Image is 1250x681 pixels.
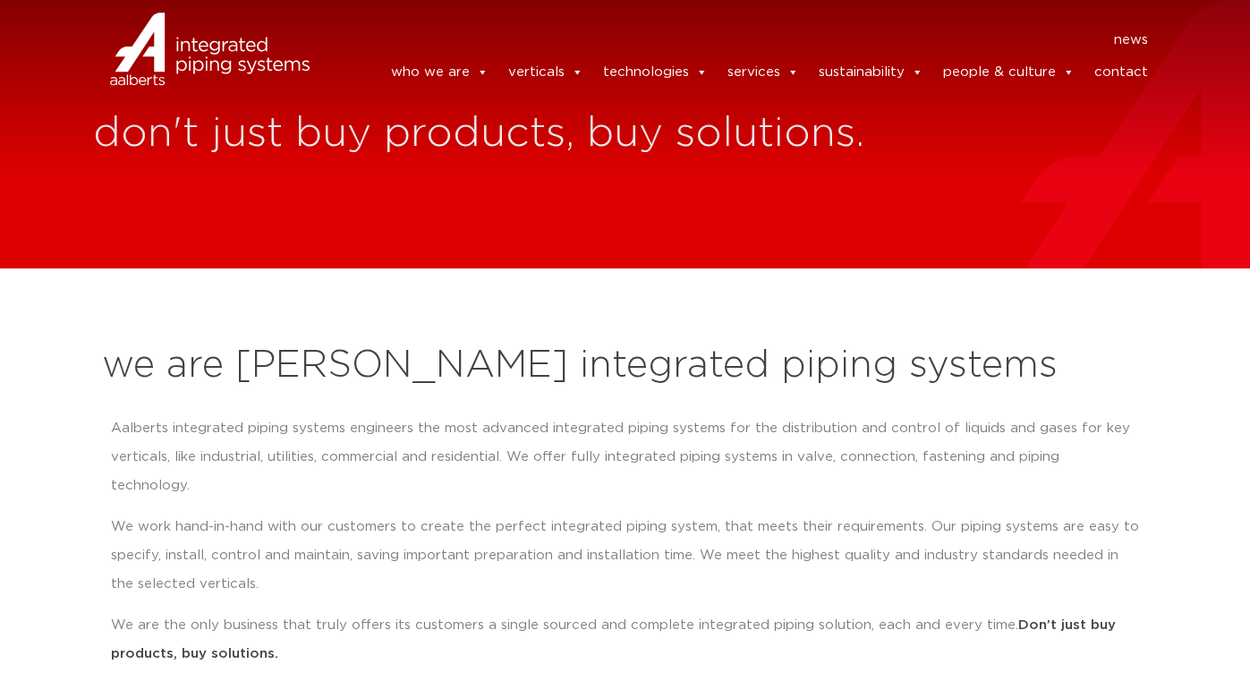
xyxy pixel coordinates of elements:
[727,55,799,90] a: services
[603,55,708,90] a: technologies
[943,55,1075,90] a: people & culture
[819,55,923,90] a: sustainability
[508,55,583,90] a: verticals
[111,414,1140,500] p: Aalberts integrated piping systems engineers the most advanced integrated piping systems for the ...
[1114,26,1148,55] a: news
[391,55,489,90] a: who we are
[111,513,1140,599] p: We work hand-in-hand with our customers to create the perfect integrated piping system, that meet...
[1094,55,1148,90] a: contact
[111,611,1140,668] p: We are the only business that truly offers its customers a single sourced and complete integrated...
[336,26,1149,55] nav: Menu
[102,345,1149,387] h2: we are [PERSON_NAME] integrated piping systems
